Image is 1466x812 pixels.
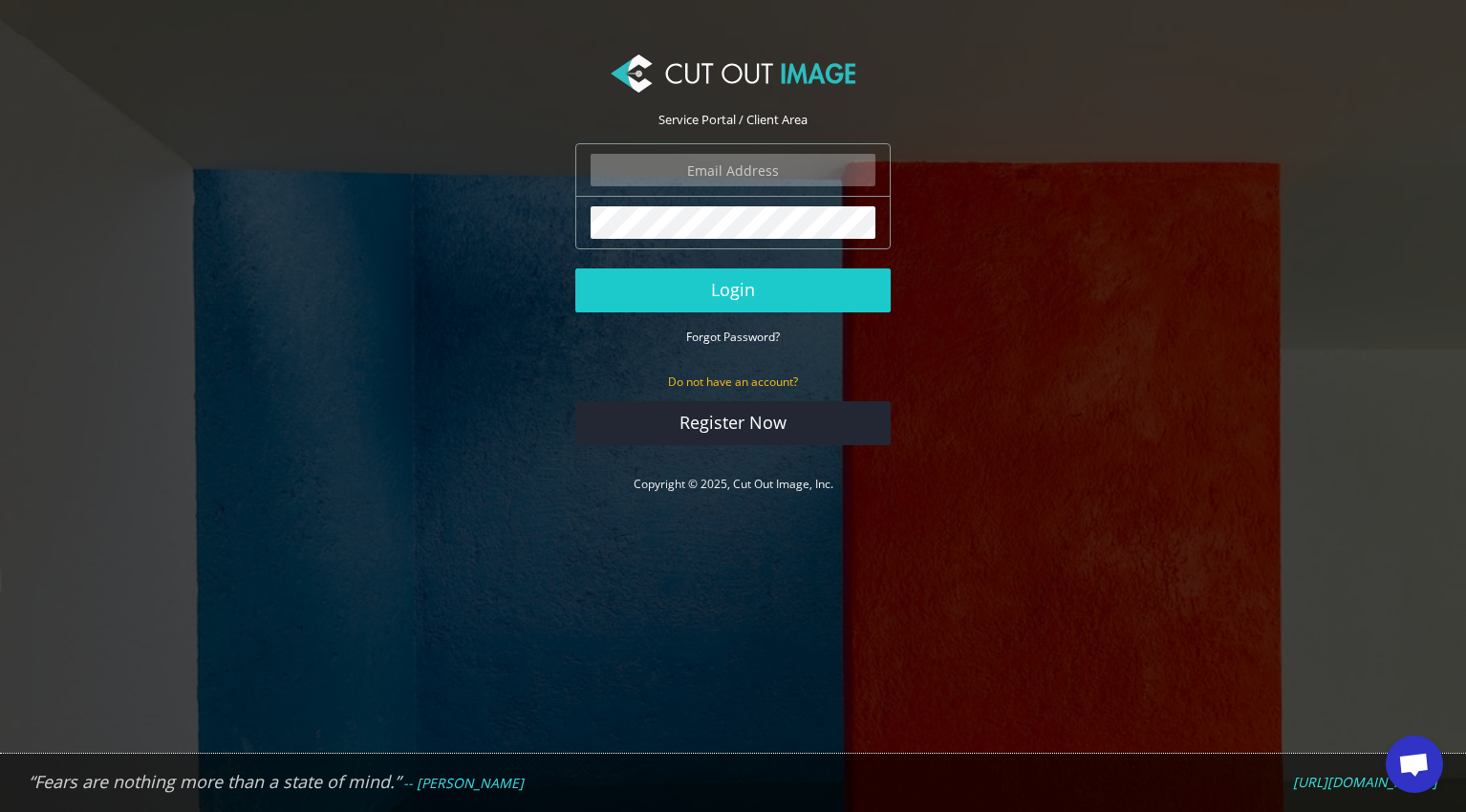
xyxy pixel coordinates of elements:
a: Copyright © 2025, Cut Out Image, Inc. [634,476,833,492]
a: [URL][DOMAIN_NAME] [1293,774,1437,791]
em: [URL][DOMAIN_NAME] [1293,773,1437,791]
img: Cut Out Image [611,54,855,93]
em: -- [PERSON_NAME] [403,774,524,792]
small: Do not have an account? [668,374,798,390]
a: Forgot Password? [686,328,780,345]
a: Register Now [575,401,891,445]
span: Service Portal / Client Area [658,111,808,128]
a: Open chat [1386,736,1443,793]
button: Login [575,268,891,312]
em: “Fears are nothing more than a state of mind.” [29,770,400,793]
small: Forgot Password? [686,329,780,345]
input: Email Address [591,154,875,186]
